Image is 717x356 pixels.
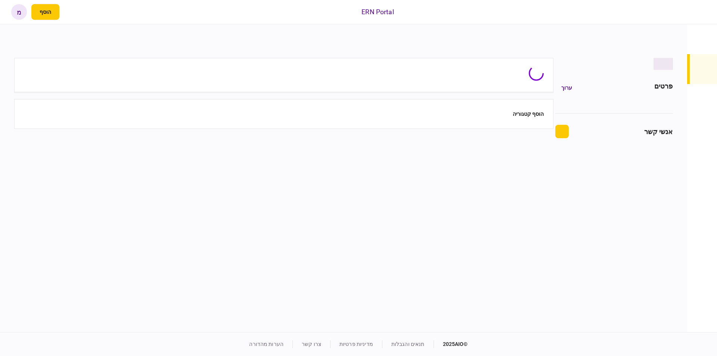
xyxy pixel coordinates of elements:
[434,340,468,348] div: © 2025 AIO
[31,4,59,20] button: פתח תפריט להוספת לקוח
[654,81,673,95] div: פרטים
[513,111,544,117] button: הוסף קטגוריה
[391,341,425,347] a: תנאים והגבלות
[249,341,283,347] a: הערות מהדורה
[64,4,80,20] button: פתח רשימת התראות
[644,127,673,137] div: אנשי קשר
[555,81,578,95] button: ערוך
[302,341,321,347] a: צרו קשר
[11,4,27,20] button: מ
[339,341,373,347] a: מדיניות פרטיות
[361,7,394,17] div: ERN Portal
